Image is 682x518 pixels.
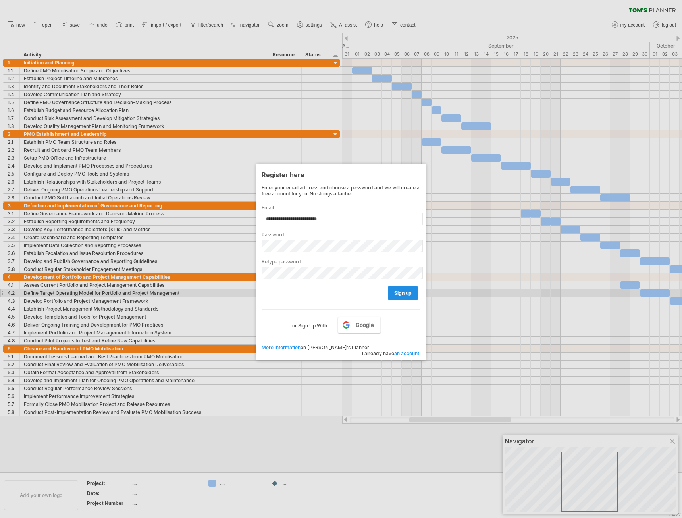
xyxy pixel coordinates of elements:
label: Password: [262,232,420,238]
a: More information [262,344,301,350]
label: or Sign Up With: [292,317,328,330]
span: on [PERSON_NAME]'s Planner [262,344,369,350]
a: sign up [388,286,418,300]
label: Retype password: [262,259,420,265]
label: Email: [262,205,420,211]
a: an account [394,350,419,356]
div: Enter your email address and choose a password and we will create a free account for you. No stri... [262,185,420,197]
a: Google [338,317,381,333]
span: I already have . [362,350,420,356]
span: Google [356,322,374,328]
span: sign up [394,290,412,296]
div: Register here [262,167,420,182]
